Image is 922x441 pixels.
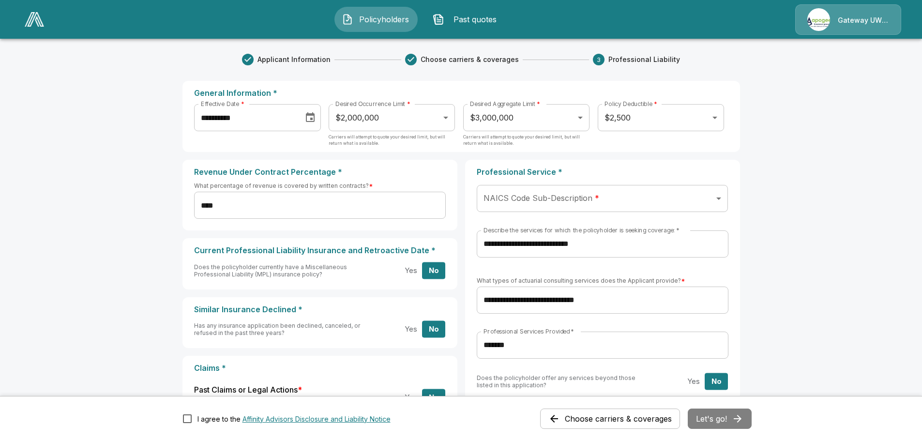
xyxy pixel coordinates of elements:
h6: What percentage of revenue is covered by written contracts? [194,181,446,191]
img: Policyholders Icon [342,14,353,25]
div: $3,000,000 [463,104,589,131]
span: Past quotes [448,14,501,25]
p: Current Professional Liability Insurance and Retroactive Date * [194,246,446,255]
span: Professional Liability [608,55,680,64]
label: Policy Deductible [605,100,657,108]
label: Desired Aggregate Limit [470,100,540,108]
span: Applicant Information [257,55,331,64]
h6: Does the policyholder currently have a Miscellaneous Professional Liability (MPL) insurance policy? [194,263,362,278]
button: No [422,262,445,279]
button: Past quotes IconPast quotes [425,7,509,32]
p: Revenue Under Contract Percentage * [194,167,446,177]
h6: What types of actuarial consulting services does the Applicant provide? [477,275,728,286]
label: Desired Occurrence Limit [335,100,410,108]
p: Carriers will attempt to quote your desired limit, but will return what is available. [329,134,454,153]
span: Policyholders [357,14,410,25]
p: Similar Insurance Declined * [194,305,446,314]
div: $2,000,000 [329,104,454,131]
button: Yes [399,262,423,279]
p: Claims * [194,364,446,373]
button: No [422,321,445,338]
p: Carriers will attempt to quote your desired limit, but will return what is available. [463,134,589,153]
button: Yes [399,321,423,338]
div: $2,500 [598,104,724,131]
div: I agree to the [197,414,391,424]
button: Choose date, selected date is Sep 16, 2025 [301,108,320,127]
button: Policyholders IconPolicyholders [334,7,418,32]
p: Professional Service * [477,167,728,177]
label: Effective Date [201,100,244,108]
text: 3 [597,56,601,63]
label: Professional Services Provided [484,327,574,335]
h6: Has any insurance application been declined, canceled, or refused in the past three years? [194,322,362,336]
h6: Does the policyholder offer any services beyond those listed in this application? [477,374,645,389]
label: Describe the services for which the policyholder is seeking coverage: [484,226,679,234]
button: I agree to the [242,414,391,424]
p: General Information * [194,89,728,98]
button: Yes [399,389,423,406]
button: No [705,373,728,390]
button: No [422,389,445,406]
img: AA Logo [25,12,44,27]
button: Yes [682,373,705,390]
button: Choose carriers & coverages [540,409,680,429]
label: Past Claims or Legal Actions [194,384,302,395]
img: Past quotes Icon [433,14,444,25]
span: Choose carriers & coverages [421,55,519,64]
